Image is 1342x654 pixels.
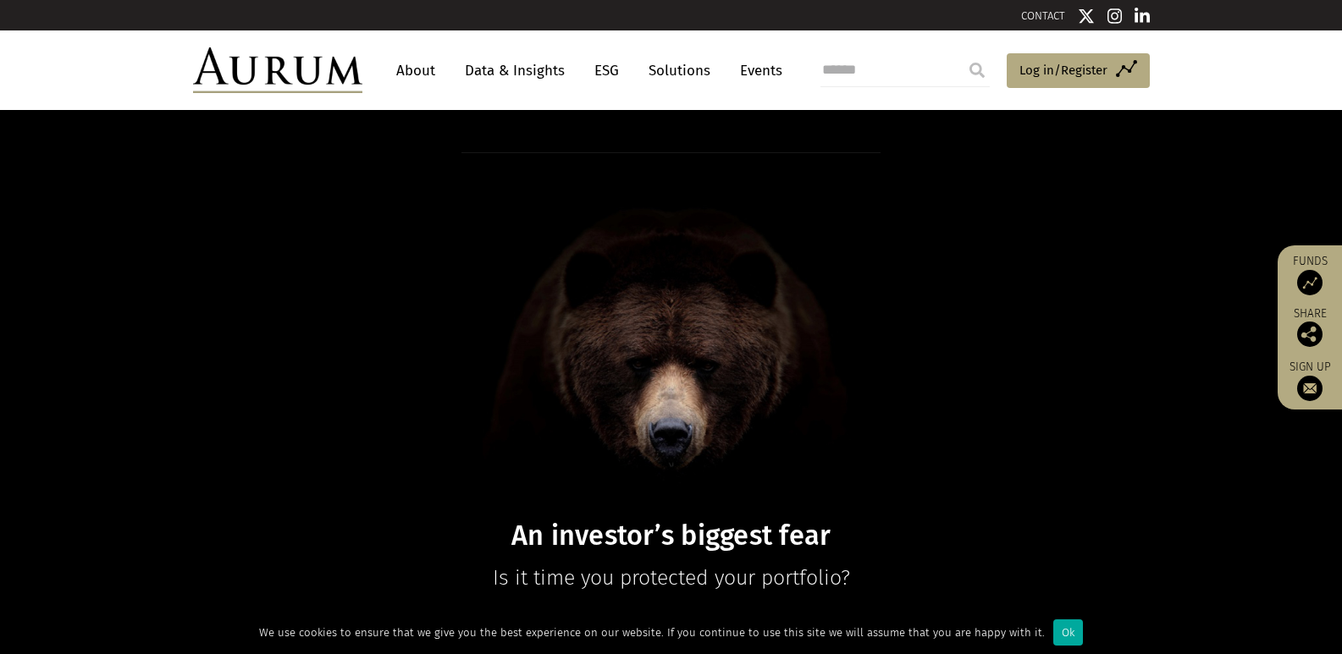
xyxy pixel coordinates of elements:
[1286,254,1334,295] a: Funds
[193,47,362,93] img: Aurum
[1135,8,1150,25] img: Linkedin icon
[1297,270,1323,295] img: Access Funds
[1007,53,1150,89] a: Log in/Register
[1078,8,1095,25] img: Twitter icon
[1107,8,1123,25] img: Instagram icon
[1286,308,1334,347] div: Share
[732,55,782,86] a: Events
[456,55,573,86] a: Data & Insights
[960,53,994,87] input: Submit
[1021,9,1065,22] a: CONTACT
[388,55,444,86] a: About
[345,561,998,595] p: Is it time you protected your portfolio?
[1297,376,1323,401] img: Sign up to our newsletter
[586,55,627,86] a: ESG
[1053,619,1083,646] div: Ok
[1019,60,1107,80] span: Log in/Register
[345,519,998,552] h1: An investor’s biggest fear
[640,55,719,86] a: Solutions
[1286,360,1334,401] a: Sign up
[1297,322,1323,347] img: Share this post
